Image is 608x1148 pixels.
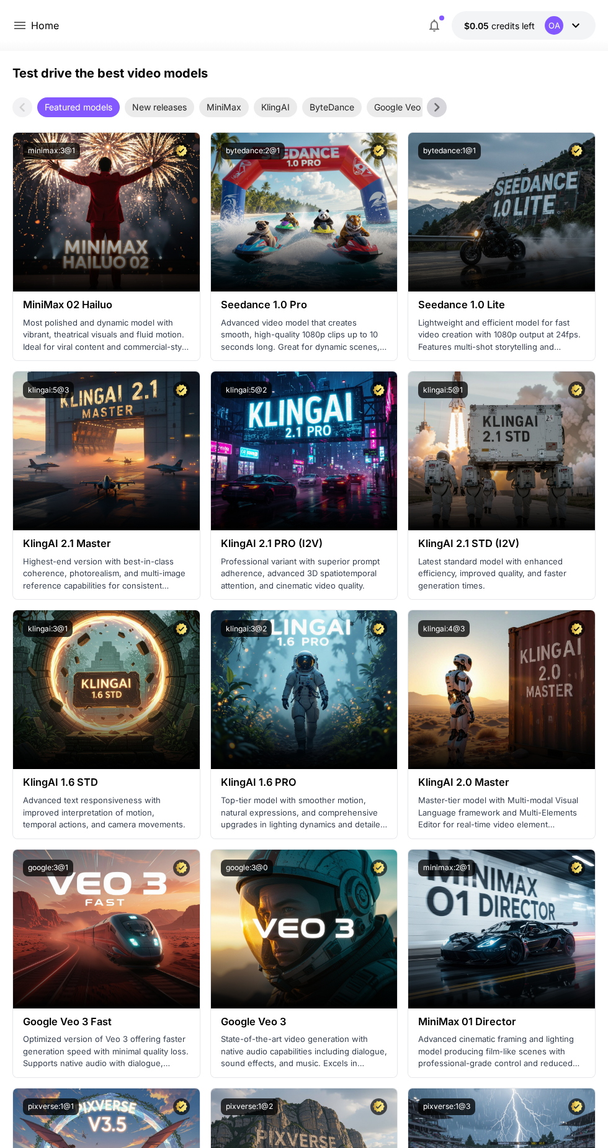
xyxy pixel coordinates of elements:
p: Professional variant with superior prompt adherence, advanced 3D spatiotemporal attention, and ci... [221,556,388,592]
div: $0.05 [464,19,535,32]
h3: Google Veo 3 [221,1016,388,1028]
h3: KlingAI 2.1 PRO (I2V) [221,538,388,550]
button: Certified Model – Vetted for best performance and includes a commercial license. [568,1098,585,1115]
p: Most polished and dynamic model with vibrant, theatrical visuals and fluid motion. Ideal for vira... [23,317,190,354]
h3: KlingAI 1.6 PRO [221,776,388,788]
button: Certified Model – Vetted for best performance and includes a commercial license. [370,143,387,159]
button: Certified Model – Vetted for best performance and includes a commercial license. [568,620,585,637]
div: ByteDance [302,97,362,117]
img: alt [408,133,595,291]
button: $0.05OA [452,11,596,40]
div: Featured models [37,97,120,117]
button: klingai:5@2 [221,381,272,398]
img: alt [13,850,200,1008]
button: Certified Model – Vetted for best performance and includes a commercial license. [173,620,190,637]
button: klingai:5@3 [23,381,74,398]
span: ByteDance [302,100,362,113]
span: Google Veo [367,100,428,113]
button: Certified Model – Vetted for best performance and includes a commercial license. [568,143,585,159]
img: alt [13,372,200,530]
p: Master-tier model with Multi-modal Visual Language framework and Multi-Elements Editor for real-t... [418,794,585,831]
button: klingai:5@1 [418,381,468,398]
img: alt [211,372,398,530]
p: Advanced video model that creates smooth, high-quality 1080p clips up to 10 seconds long. Great f... [221,317,388,354]
button: Certified Model – Vetted for best performance and includes a commercial license. [370,381,387,398]
img: alt [408,372,595,530]
h3: MiniMax 02 Hailuo [23,299,190,311]
p: Highest-end version with best-in-class coherence, photorealism, and multi-image reference capabil... [23,556,190,592]
div: New releases [125,97,194,117]
button: pixverse:1@3 [418,1098,475,1115]
img: alt [211,850,398,1008]
div: KlingAI [254,97,297,117]
button: Certified Model – Vetted for best performance and includes a commercial license. [370,620,387,637]
p: Advanced text responsiveness with improved interpretation of motion, temporal actions, and camera... [23,794,190,831]
span: $0.05 [464,20,491,31]
span: New releases [125,100,194,113]
nav: breadcrumb [31,18,59,33]
p: Top-tier model with smoother motion, natural expressions, and comprehensive upgrades in lighting ... [221,794,388,831]
button: pixverse:1@1 [23,1098,79,1115]
button: google:3@1 [23,860,73,876]
button: Certified Model – Vetted for best performance and includes a commercial license. [173,860,190,876]
p: Advanced cinematic framing and lighting model producing film-like scenes with professional-grade ... [418,1033,585,1070]
h3: Seedance 1.0 Pro [221,299,388,311]
img: alt [408,610,595,769]
span: MiniMax [199,100,249,113]
button: bytedance:1@1 [418,143,481,159]
img: alt [13,133,200,291]
h3: KlingAI 2.0 Master [418,776,585,788]
div: Google Veo [367,97,428,117]
button: minimax:3@1 [23,143,80,159]
p: Test drive the best video models [12,64,208,82]
button: bytedance:2@1 [221,143,285,159]
button: Certified Model – Vetted for best performance and includes a commercial license. [568,860,585,876]
button: klingai:3@2 [221,620,272,637]
div: OA [545,16,563,35]
h3: KlingAI 2.1 Master [23,538,190,550]
button: minimax:2@1 [418,860,475,876]
h3: Google Veo 3 Fast [23,1016,190,1028]
button: Certified Model – Vetted for best performance and includes a commercial license. [173,143,190,159]
span: Featured models [37,100,120,113]
p: State-of-the-art video generation with native audio capabilities including dialogue, sound effect... [221,1033,388,1070]
h3: Seedance 1.0 Lite [418,299,585,311]
img: alt [211,133,398,291]
button: google:3@0 [221,860,273,876]
h3: KlingAI 2.1 STD (I2V) [418,538,585,550]
div: MiniMax [199,97,249,117]
button: Certified Model – Vetted for best performance and includes a commercial license. [173,381,190,398]
button: Certified Model – Vetted for best performance and includes a commercial license. [568,381,585,398]
span: KlingAI [254,100,297,113]
p: Lightweight and efficient model for fast video creation with 1080p output at 24fps. Features mult... [418,317,585,354]
img: alt [211,610,398,769]
button: pixverse:1@2 [221,1098,278,1115]
button: klingai:4@3 [418,620,470,637]
img: alt [408,850,595,1008]
h3: MiniMax 01 Director [418,1016,585,1028]
button: Certified Model – Vetted for best performance and includes a commercial license. [173,1098,190,1115]
a: Home [31,18,59,33]
p: Latest standard model with enhanced efficiency, improved quality, and faster generation times. [418,556,585,592]
h3: KlingAI 1.6 STD [23,776,190,788]
button: Certified Model – Vetted for best performance and includes a commercial license. [370,860,387,876]
p: Optimized version of Veo 3 offering faster generation speed with minimal quality loss. Supports n... [23,1033,190,1070]
img: alt [13,610,200,769]
span: credits left [491,20,535,31]
button: klingai:3@1 [23,620,73,637]
button: Certified Model – Vetted for best performance and includes a commercial license. [370,1098,387,1115]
